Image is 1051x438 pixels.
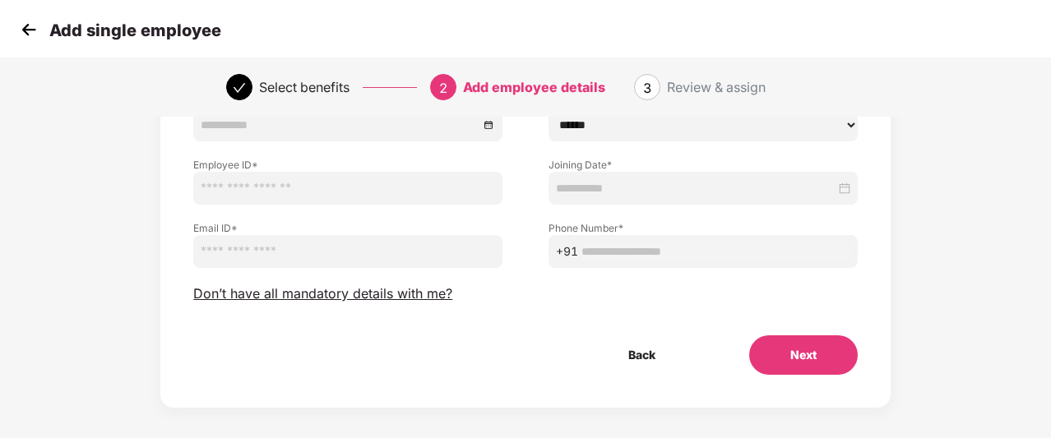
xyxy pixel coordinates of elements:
span: 2 [439,80,447,96]
p: Add single employee [49,21,221,40]
span: 3 [643,80,651,96]
img: svg+xml;base64,PHN2ZyB4bWxucz0iaHR0cDovL3d3dy53My5vcmcvMjAwMC9zdmciIHdpZHRoPSIzMCIgaGVpZ2h0PSIzMC... [16,17,41,42]
label: Phone Number [549,221,858,235]
label: Employee ID [193,158,502,172]
button: Next [749,335,858,375]
label: Joining Date [549,158,858,172]
div: Select benefits [259,74,350,100]
span: check [233,81,246,95]
span: +91 [556,242,578,260]
span: Don’t have all mandatory details with me? [193,285,452,302]
label: Email ID [193,221,502,235]
div: Review & assign [667,74,766,100]
button: Back [587,335,697,375]
div: Add employee details [463,74,605,100]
